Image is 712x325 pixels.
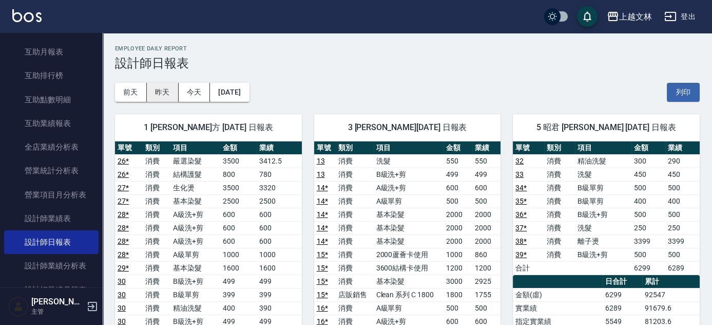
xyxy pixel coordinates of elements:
td: 600 [220,234,257,248]
td: 450 [631,168,666,181]
td: 3600結構卡使用 [374,261,444,275]
td: 1000 [444,248,472,261]
td: 消費 [143,261,170,275]
th: 金額 [444,141,472,155]
td: 結構護髮 [170,168,221,181]
a: 互助業績報表 [4,112,99,135]
h2: Employee Daily Report [115,45,700,52]
td: 消費 [143,288,170,301]
td: 精油洗髮 [575,154,631,168]
button: 列印 [667,83,700,102]
h5: [PERSON_NAME] [31,297,84,307]
td: 3399 [631,234,666,248]
td: 399 [257,288,302,301]
th: 累計 [642,275,700,288]
th: 業績 [257,141,302,155]
a: 33 [515,170,524,178]
td: 6299 [603,288,642,301]
td: 500 [665,181,700,194]
a: 營業統計分析表 [4,159,99,183]
td: 500 [631,208,666,221]
td: 1600 [257,261,302,275]
td: 2000 [472,208,501,221]
td: 合計 [513,261,544,275]
td: A級單剪 [374,301,444,315]
a: 30 [118,291,126,299]
td: 1000 [257,248,302,261]
td: 嚴選染髮 [170,154,221,168]
td: 金額(虛) [513,288,603,301]
td: 500 [444,301,472,315]
td: 2000 [444,221,472,234]
td: 消費 [544,208,575,221]
a: 互助排行榜 [4,64,99,87]
td: B級洗+剪 [374,168,444,181]
td: 消費 [336,194,374,208]
td: 780 [257,168,302,181]
td: 800 [220,168,257,181]
td: 消費 [143,221,170,234]
td: 300 [631,154,666,168]
table: a dense table [513,141,700,275]
td: 2500 [220,194,257,208]
td: 消費 [143,248,170,261]
a: 13 [317,170,325,178]
td: 399 [220,288,257,301]
td: 2000 [444,234,472,248]
button: 前天 [115,83,147,102]
td: 600 [220,208,257,221]
td: 250 [631,221,666,234]
td: 2925 [472,275,501,288]
td: 消費 [143,234,170,248]
td: 2000蘆薈卡使用 [374,248,444,261]
span: 1 [PERSON_NAME]方 [DATE] 日報表 [127,122,290,133]
td: 500 [444,194,472,208]
td: 450 [665,168,700,181]
td: B級單剪 [170,288,221,301]
td: 1800 [444,288,472,301]
td: 消費 [336,154,374,168]
button: 登出 [660,7,700,26]
td: 消費 [544,194,575,208]
td: 499 [444,168,472,181]
span: 3 [PERSON_NAME][DATE] 日報表 [326,122,489,133]
td: 消費 [544,181,575,194]
button: 今天 [179,83,210,102]
th: 單號 [115,141,143,155]
td: 基本染髮 [374,234,444,248]
td: 基本染髮 [170,194,221,208]
td: 6299 [631,261,666,275]
td: 290 [665,154,700,168]
td: 1000 [220,248,257,261]
td: 洗髮 [575,221,631,234]
td: 消費 [544,248,575,261]
td: 92547 [642,288,700,301]
td: 基本染髮 [374,208,444,221]
a: 32 [515,157,524,165]
td: 消費 [544,154,575,168]
div: 上越文林 [619,10,652,23]
td: 消費 [336,234,374,248]
td: 消費 [544,168,575,181]
td: 消費 [336,208,374,221]
th: 項目 [170,141,221,155]
td: 基本染髮 [374,275,444,288]
td: 消費 [336,181,374,194]
a: 設計師日報表 [4,230,99,254]
td: 550 [444,154,472,168]
td: 600 [220,221,257,234]
td: 91679.6 [642,301,700,315]
td: 3500 [220,154,257,168]
td: 860 [472,248,501,261]
td: 2000 [472,221,501,234]
td: 499 [472,168,501,181]
td: 2000 [444,208,472,221]
button: 上越文林 [603,6,656,27]
td: B級單剪 [575,194,631,208]
td: 500 [472,194,501,208]
td: 1600 [220,261,257,275]
td: B級洗+剪 [575,208,631,221]
td: 500 [472,301,501,315]
td: B級單剪 [575,181,631,194]
td: 400 [631,194,666,208]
